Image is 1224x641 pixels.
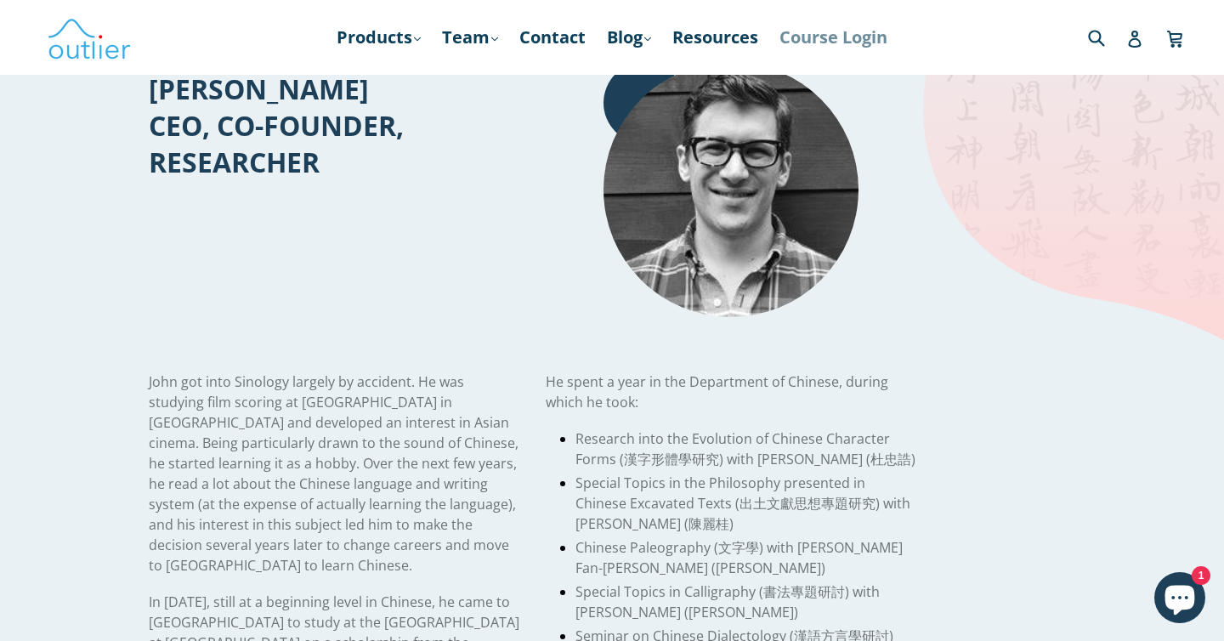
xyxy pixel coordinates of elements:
[598,22,660,53] a: Blog
[575,582,880,621] span: Special Topics in Calligraphy (書法專題研討) with [PERSON_NAME] ([PERSON_NAME])
[328,22,429,53] a: Products
[433,22,507,53] a: Team
[47,13,132,62] img: Outlier Linguistics
[511,22,594,53] a: Contact
[771,22,896,53] a: Course Login
[664,22,767,53] a: Resources
[149,71,520,180] h1: [PERSON_NAME] CEO, CO-FOUNDER, RESEARCHER
[1084,20,1130,54] input: Search
[575,474,910,533] span: Special Topics in the Philosophy presented in Chinese Excavated Texts (出土文獻思想專題研究) with [PERSON_N...
[1149,572,1210,627] inbox-online-store-chat: Shopify online store chat
[149,372,152,391] span: J
[575,538,903,577] span: Chinese Paleography (文字學) with [PERSON_NAME] Fan-[PERSON_NAME] ([PERSON_NAME])
[546,372,888,411] span: He spent a year in the Department of Chinese, during which he took:
[575,429,915,468] span: Research into the Evolution of Chinese Character Forms (漢字形體學研究) with [PERSON_NAME] (杜忠誥)
[149,372,518,575] span: ohn got into Sinology largely by accident. He was studying film scoring at [GEOGRAPHIC_DATA] in [...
